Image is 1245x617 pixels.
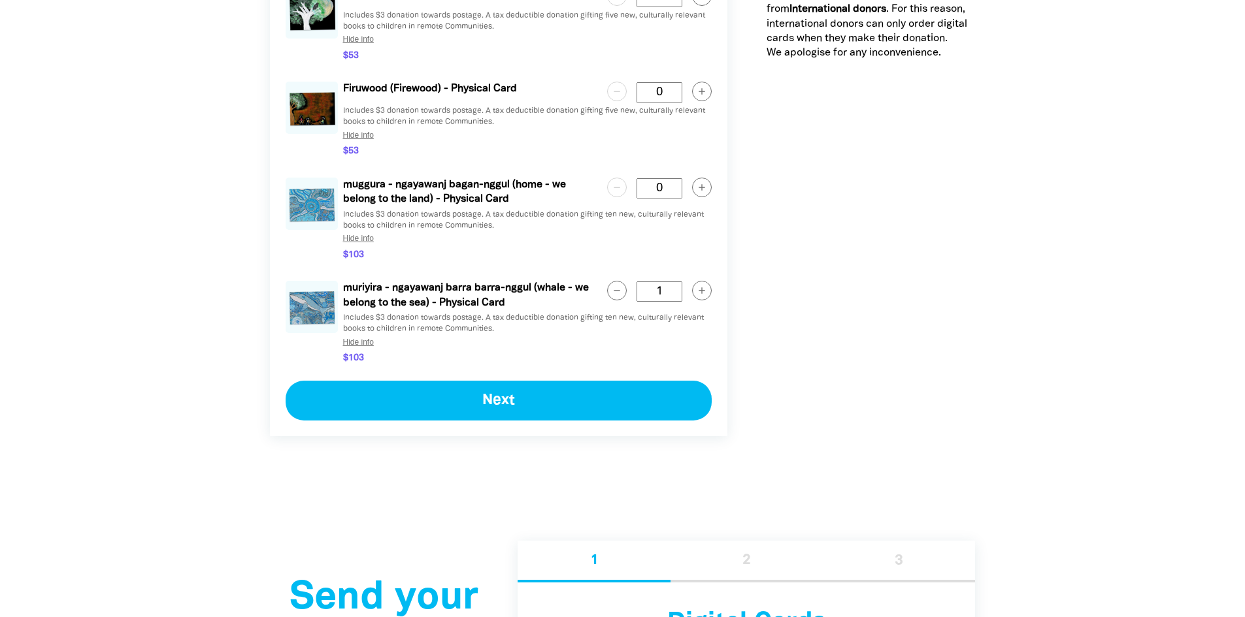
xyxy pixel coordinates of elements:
[789,5,886,14] strong: International donors
[343,281,597,310] p: muriyira - ngayawanj barra barra-nggul (whale - we belong to the sea) - Physical Card
[343,145,359,158] span: $53
[338,332,379,352] button: Hide info
[343,178,597,207] p: muggura - ngayawanj bagan-nggul (home - we belong to the land) - Physical Card
[286,178,338,230] img: raisley-circle-card-jpg-d41173.jpg
[338,229,379,248] button: Hide info
[343,106,712,128] p: Includes $3 donation towards postage. A tax deductible donation gifting five new, culturally rele...
[338,125,379,145] button: Hide info
[343,313,712,335] p: Includes $3 donation towards postage. A tax deductible donation gifting ten new, culturally relev...
[343,352,364,365] span: $103
[343,10,712,33] p: Includes $3 donation towards postage. A tax deductible donation gifting five new, culturally rele...
[767,46,976,60] p: We apologise for any inconvenience.
[343,82,597,96] p: Firuwood (Firewood) - Physical Card
[286,281,338,333] img: raisley-whale-card-jpg-74c1cc.jpg
[286,381,712,421] button: Next
[343,50,359,63] span: $53
[286,82,338,134] img: raisley-sky-card-jpg-9c8424.jpg
[338,29,379,49] button: Hide info
[343,249,364,262] span: $103
[343,210,712,232] p: Includes $3 donation towards postage. A tax deductible donation gifting ten new, culturally relev...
